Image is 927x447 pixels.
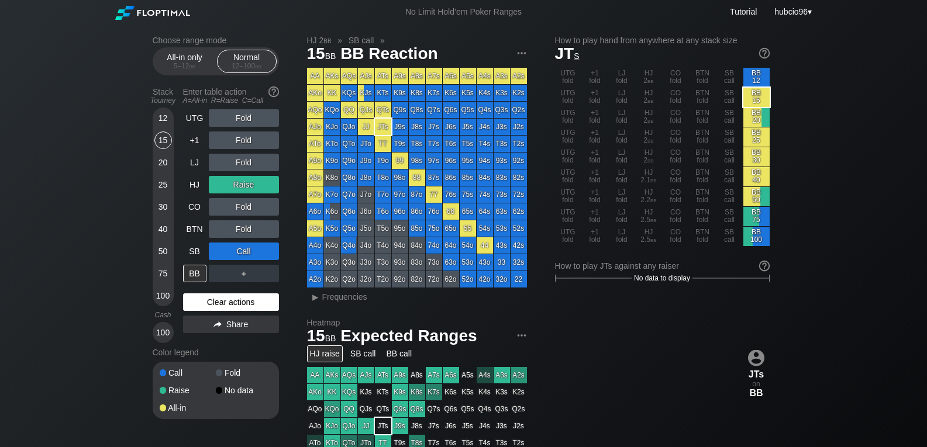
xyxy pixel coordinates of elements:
[647,116,654,124] span: bb
[209,176,279,193] div: Raise
[647,156,654,164] span: bb
[494,119,510,135] div: J3s
[255,62,261,70] span: bb
[324,68,340,84] div: AKs
[426,237,442,254] div: 74o
[189,62,196,70] span: bb
[375,153,391,169] div: T9o
[325,48,336,61] span: bb
[555,127,581,147] div: UTG fold
[426,186,442,203] div: 77
[774,7,808,16] span: hubcio96
[460,203,476,220] div: 65s
[443,119,459,135] div: J6s
[375,169,391,186] div: T8o
[426,68,442,84] div: A7s
[153,36,279,45] h2: Choose range mode
[443,68,459,84] div: A6s
[555,227,581,246] div: UTG fold
[324,237,340,254] div: K4o
[494,220,510,237] div: 53s
[158,50,212,72] div: All-in only
[443,169,459,186] div: 86s
[341,254,357,271] div: Q3o
[636,187,662,206] div: HJ 2.2
[460,85,476,101] div: K5s
[358,254,374,271] div: J3o
[663,207,689,226] div: CO fold
[341,169,357,186] div: Q8o
[358,153,374,169] div: J9o
[332,36,349,45] span: »
[388,7,539,19] div: No Limit Hold’em Poker Ranges
[511,85,527,101] div: K2s
[555,187,581,206] div: UTG fold
[358,220,374,237] div: J5o
[647,96,654,105] span: bb
[443,85,459,101] div: K6s
[307,220,323,237] div: A5o
[650,196,657,204] span: bb
[443,203,459,220] div: 66
[460,254,476,271] div: 53o
[743,147,770,167] div: BB 30
[341,186,357,203] div: Q7o
[358,237,374,254] div: J4o
[730,7,757,16] a: Tutorial
[307,203,323,220] div: A6o
[743,207,770,226] div: BB 75
[443,254,459,271] div: 63o
[307,169,323,186] div: A8o
[392,85,408,101] div: K9s
[341,136,357,152] div: QTo
[392,254,408,271] div: 93o
[154,131,172,149] div: 15
[663,147,689,167] div: CO fold
[392,203,408,220] div: 96o
[636,127,662,147] div: HJ 2
[511,186,527,203] div: 72s
[494,237,510,254] div: 43s
[426,254,442,271] div: 73o
[609,187,635,206] div: LJ fold
[609,68,635,87] div: LJ fold
[477,254,493,271] div: 43o
[375,186,391,203] div: T7o
[374,36,391,45] span: »
[220,50,274,72] div: Normal
[392,169,408,186] div: 98o
[183,96,279,105] div: A=All-in R=Raise C=Call
[555,68,581,87] div: UTG fold
[663,88,689,107] div: CO fold
[324,254,340,271] div: K3o
[743,167,770,186] div: BB 40
[307,186,323,203] div: A7o
[555,108,581,127] div: UTG fold
[477,169,493,186] div: 84s
[477,237,493,254] div: 44
[663,68,689,87] div: CO fold
[409,119,425,135] div: J8s
[347,35,376,46] span: SB call
[358,186,374,203] div: J7o
[716,88,743,107] div: SB call
[443,136,459,152] div: T6s
[392,68,408,84] div: A9s
[154,242,172,260] div: 50
[160,404,216,412] div: All-in
[375,237,391,254] div: T4o
[494,68,510,84] div: A3s
[154,324,172,341] div: 100
[375,119,391,135] div: JTs
[409,136,425,152] div: T8s
[375,203,391,220] div: T6o
[609,88,635,107] div: LJ fold
[511,119,527,135] div: J2s
[743,227,770,246] div: BB 100
[609,108,635,127] div: LJ fold
[582,227,608,246] div: +1 fold
[582,147,608,167] div: +1 fold
[307,254,323,271] div: A3o
[341,237,357,254] div: Q4o
[555,36,770,45] h2: How to play hand from anywhere at any stack size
